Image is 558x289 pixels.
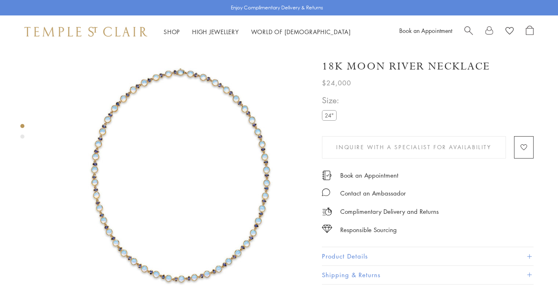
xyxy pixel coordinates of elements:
[340,171,398,180] a: Book an Appointment
[526,26,534,38] a: Open Shopping Bag
[464,26,473,38] a: Search
[340,188,406,198] div: Contact an Ambassador
[517,251,550,281] iframe: Gorgias live chat messenger
[322,110,337,120] label: 24"
[251,28,351,36] a: World of [DEMOGRAPHIC_DATA]World of [DEMOGRAPHIC_DATA]
[164,28,180,36] a: ShopShop
[231,4,323,12] p: Enjoy Complimentary Delivery & Returns
[20,122,24,145] div: Product gallery navigation
[322,225,332,233] img: icon_sourcing.svg
[336,143,491,152] span: Inquire With A Specialist for Availability
[322,206,332,217] img: icon_delivery.svg
[505,26,514,38] a: View Wishlist
[340,225,397,235] div: Responsible Sourcing
[24,27,147,37] img: Temple St. Clair
[322,266,534,284] button: Shipping & Returns
[322,171,332,180] img: icon_appointment.svg
[164,27,351,37] nav: Main navigation
[322,59,490,74] h1: 18K Moon River Necklace
[322,188,330,196] img: MessageIcon-01_2.svg
[340,206,439,217] p: Complimentary Delivery and Returns
[322,136,506,159] button: Inquire With A Specialist for Availability
[322,93,340,107] span: Size:
[192,28,239,36] a: High JewelleryHigh Jewellery
[399,26,452,35] a: Book an Appointment
[322,247,534,265] button: Product Details
[322,78,351,88] span: $24,000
